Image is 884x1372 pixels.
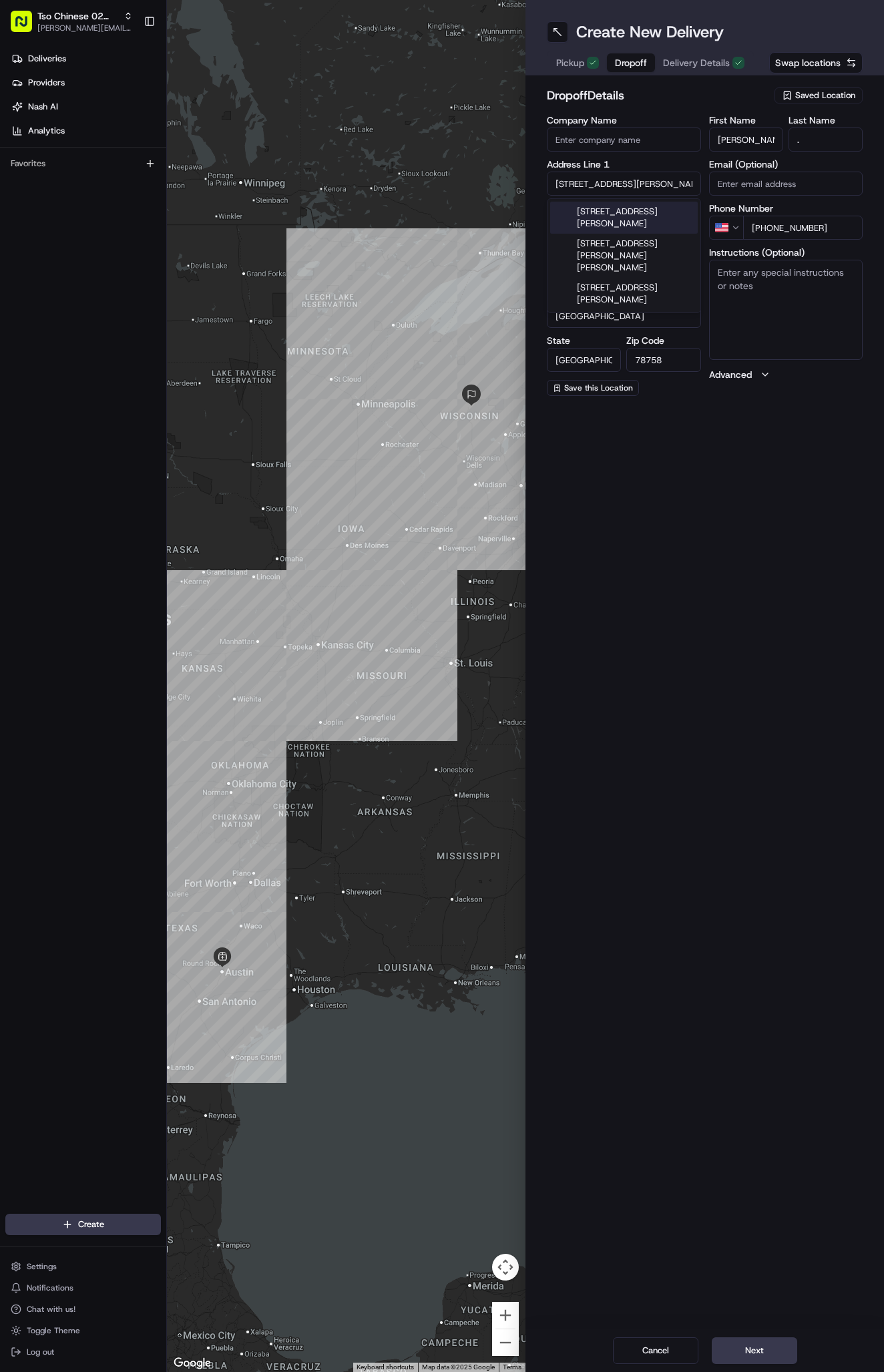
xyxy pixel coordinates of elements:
[547,348,621,372] input: Enter state
[5,153,161,174] div: Favorites
[186,207,213,218] span: [DATE]
[13,13,40,40] img: Nash
[5,48,166,69] a: Deliveries
[5,5,138,37] button: Tso Chinese 02 Arbor[PERSON_NAME][EMAIL_ADDRESS][DOMAIN_NAME]
[5,1214,161,1235] button: Create
[60,141,184,152] div: We're available if you need us!
[550,202,698,234] div: [STREET_ADDRESS][PERSON_NAME]
[13,300,24,310] div: 📗
[178,207,183,218] span: •
[626,348,700,372] input: Enter zip code
[35,86,220,100] input: Clear
[126,298,214,312] span: API Documentation
[113,300,124,310] div: 💻
[556,56,584,69] span: Pickup
[207,171,243,187] button: See all
[28,101,58,113] span: Nash AI
[550,278,698,310] div: [STREET_ADDRESS][PERSON_NAME]
[547,198,701,313] div: Suggestions
[27,1283,73,1293] span: Notifications
[8,293,107,317] a: 📗Knowledge Base
[709,248,863,257] label: Instructions (Optional)
[60,128,219,141] div: Start new chat
[28,125,65,137] span: Analytics
[37,23,133,33] button: [PERSON_NAME][EMAIL_ADDRESS][DOMAIN_NAME]
[28,128,52,152] img: 8571987876998_91fb9ceb93ad5c398215_72.jpg
[13,53,243,75] p: Welcome 👋
[709,172,863,196] input: Enter email address
[422,1363,495,1371] span: Map data ©2025 Google
[170,1355,214,1372] a: Open this area in Google Maps (opens a new window)
[357,1363,414,1372] button: Keyboard shortcuts
[5,120,166,142] a: Analytics
[547,86,766,105] h2: dropoff Details
[5,1257,161,1276] button: Settings
[709,160,863,169] label: Email (Optional)
[5,1321,161,1340] button: Toggle Theme
[709,204,863,213] label: Phone Number
[709,128,783,152] input: Enter first name
[775,56,841,69] span: Swap locations
[789,116,863,125] label: Last Name
[547,380,639,396] button: Save this Location
[550,234,698,278] div: [STREET_ADDRESS][PERSON_NAME][PERSON_NAME]
[37,9,118,23] button: Tso Chinese 02 Arbor
[27,1325,80,1336] span: Toggle Theme
[709,116,783,125] label: First Name
[27,1347,54,1357] span: Log out
[547,336,621,345] label: State
[170,1355,214,1372] img: Google
[227,132,243,148] button: Start new chat
[775,86,863,105] button: Saved Location
[547,128,701,152] input: Enter company name
[564,383,633,393] span: Save this Location
[613,1337,698,1364] button: Cancel
[492,1254,519,1281] button: Map camera controls
[5,1343,161,1361] button: Log out
[28,77,65,89] span: Providers
[5,96,166,118] a: Nash AI
[28,53,66,65] span: Deliveries
[547,304,701,328] input: Enter country
[492,1329,519,1356] button: Zoom out
[13,194,35,216] img: Antonia (Store Manager)
[27,1304,75,1315] span: Chat with us!
[145,243,150,254] span: •
[547,116,701,125] label: Company Name
[712,1337,797,1364] button: Next
[41,207,176,218] span: [PERSON_NAME] (Store Manager)
[663,56,730,69] span: Delivery Details
[133,331,162,341] span: Pylon
[769,52,863,73] button: Swap locations
[547,172,701,196] input: Enter address
[13,174,85,184] div: Past conversations
[78,1218,104,1230] span: Create
[94,330,162,341] a: Powered byPylon
[709,368,863,381] button: Advanced
[13,230,35,256] img: Wisdom Oko
[13,128,37,152] img: 1736555255976-a54dd68f-1ca7-489b-9aae-adbdc363a1c4
[743,216,863,240] input: Enter phone number
[41,243,142,254] span: Wisdom [PERSON_NAME]
[795,89,855,101] span: Saved Location
[576,21,724,43] h1: Create New Delivery
[5,1300,161,1319] button: Chat with us!
[615,56,647,69] span: Dropoff
[547,160,701,169] label: Address Line 1
[626,336,700,345] label: Zip Code
[152,243,180,254] span: [DATE]
[709,368,752,381] label: Advanced
[27,298,102,312] span: Knowledge Base
[789,128,863,152] input: Enter last name
[492,1302,519,1329] button: Zoom in
[503,1363,521,1371] a: Terms
[27,1261,57,1272] span: Settings
[27,244,37,254] img: 1736555255976-a54dd68f-1ca7-489b-9aae-adbdc363a1c4
[5,1279,161,1297] button: Notifications
[5,72,166,93] a: Providers
[107,293,220,317] a: 💻API Documentation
